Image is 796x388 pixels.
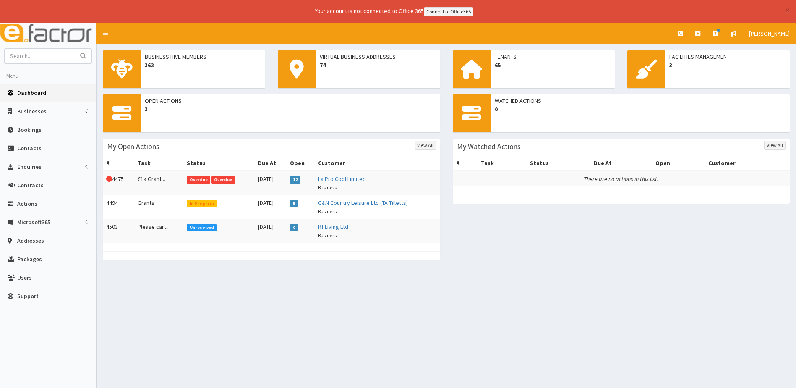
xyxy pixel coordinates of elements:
small: Business [318,184,337,191]
span: Watched Actions [495,97,786,105]
span: 362 [145,61,261,69]
span: Overdue [211,176,235,184]
i: This Action is overdue! [106,176,112,182]
a: Connect to Office365 [424,7,473,16]
a: La Pro Cool Limited [318,175,366,183]
th: Task [134,155,183,171]
span: Businesses [17,107,47,115]
span: Dashboard [17,89,46,97]
th: # [453,155,478,171]
td: £1k Grant... [134,171,183,195]
span: 0 [495,105,786,113]
span: Contacts [17,144,42,152]
a: G&N Country Leisure Ltd (TA Tilletts) [318,199,408,207]
span: Microsoft365 [17,218,50,226]
h3: My Watched Actions [457,143,521,150]
span: 3 [145,105,436,113]
th: Open [652,155,705,171]
span: Unresolved [187,224,217,231]
td: 4494 [103,195,134,219]
td: [DATE] [255,195,287,219]
th: Customer [705,155,790,171]
th: Status [183,155,254,171]
a: [PERSON_NAME] [743,23,796,44]
td: Grants [134,195,183,219]
th: Open [287,155,314,171]
span: Contracts [17,181,44,189]
span: Packages [17,255,42,263]
span: Support [17,292,39,300]
small: Business [318,232,337,239]
span: [PERSON_NAME] [749,30,790,37]
span: 5 [290,200,298,207]
span: Overdue [187,176,210,184]
span: Addresses [17,237,44,244]
th: Customer [315,155,440,171]
a: View All [415,141,436,150]
td: 4503 [103,219,134,243]
input: Search... [5,49,75,63]
th: Due At [255,155,287,171]
span: 65 [495,61,611,69]
button: × [785,6,790,15]
span: Users [17,274,32,281]
th: Status [527,155,590,171]
th: # [103,155,134,171]
th: Due At [590,155,652,171]
span: In Progress [187,200,217,207]
span: 3 [669,61,786,69]
span: Tenants [495,52,611,61]
span: Enquiries [17,163,42,170]
a: View All [764,141,786,150]
span: Virtual Business Addresses [320,52,436,61]
h3: My Open Actions [107,143,159,150]
td: Please can... [134,219,183,243]
td: [DATE] [255,171,287,195]
td: [DATE] [255,219,287,243]
span: Bookings [17,126,42,134]
span: Actions [17,200,37,207]
span: 12 [290,176,300,184]
a: Rf Living Ltd [318,223,348,231]
span: Open Actions [145,97,436,105]
div: Your account is not connected to Office 365 [149,7,639,16]
span: 74 [320,61,436,69]
span: Facilities Management [669,52,786,61]
span: Business Hive Members [145,52,261,61]
span: 0 [290,224,298,231]
th: Task [478,155,527,171]
td: 4475 [103,171,134,195]
small: Business [318,208,337,215]
i: There are no actions in this list. [584,175,658,183]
